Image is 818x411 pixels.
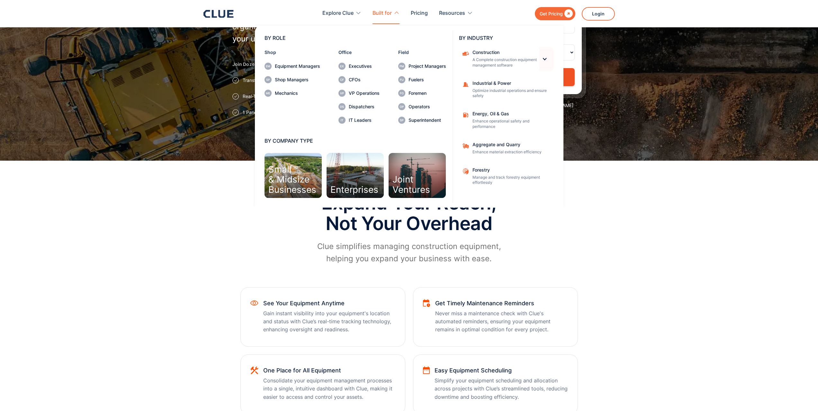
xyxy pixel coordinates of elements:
a: VP Operations [338,90,380,97]
div: Explore Clue [322,3,354,23]
a: Foremen [398,90,446,97]
img: Construction cone icon [462,81,469,88]
a: Aggregate and QuarryEnhance material extraction efficiency [459,139,554,158]
div: Executives [349,64,380,68]
div: Enterprises [330,185,378,195]
div: ConstructionConstructionA Complete construction equipment management software [459,47,554,71]
img: Aggregate and Quarry [462,168,469,175]
p: Clue simplifies managing construction equipment, helping you expand your business with ease. [313,240,506,265]
a: Equipment Managers [265,63,320,70]
div: BY INDUSTRY [459,35,554,40]
a: Small& MidsizeBusinesses [265,153,322,198]
a: Superintendent [398,117,446,124]
div: Aggregate and Quarry [472,142,550,147]
p: Simplify your equipment scheduling and allocation across projects with Clue’s streamlined tools, ... [435,377,568,401]
div: Superintendent [409,118,446,122]
div: Forestry [472,168,550,172]
p: Gain instant visibility into your equipment's location and status with Clue’s real-time tracking ... [263,309,395,334]
div: Built for [373,3,400,23]
a: Dispatchers [338,103,380,110]
div:  [563,10,573,18]
a: IT Leaders [338,117,380,124]
p: A Complete construction equipment management software [472,57,537,68]
p: Never miss a maintenance check with Clue's automated reminders, ensuring your equipment remains i... [435,309,568,334]
img: Get Timely Maintenance Reminders [423,299,431,307]
div: Shop [265,50,320,55]
div: Project Managers [409,64,446,68]
p: Optimize industrial operations and ensure safety [472,88,550,99]
h3: Easy Equipment Scheduling [435,368,568,373]
h3: Get Timely Maintenance Reminders [435,300,568,306]
div: Fuelers [409,77,446,82]
a: Pricing [411,3,428,23]
p: Manage and track forestry equipment effortlessly [472,175,550,186]
div: Resources [439,3,473,23]
h2: Expand Your Reach, Not Your Overhead [313,193,506,234]
div: Joint Ventures [392,174,430,195]
div: Foremen [409,91,446,95]
a: Fuelers [398,76,446,83]
a: Mechanics [265,90,320,97]
img: Easy Equipment Scheduling [423,366,430,374]
a: Operators [398,103,446,110]
img: One Place for All Equipment [250,366,258,374]
div: Field [398,50,446,55]
a: Login [582,7,615,21]
div: Dispatchers [349,104,380,109]
div: BY ROLE [265,35,446,40]
a: Executives [338,63,380,70]
div: CFOs [349,77,380,82]
div: IT Leaders [349,118,380,122]
div: Energy, Oil & Gas [472,112,550,116]
div: VP Operations [349,91,380,95]
div: Built for [373,3,392,23]
img: Aggregate and Quarry [462,142,469,149]
div: Resources [439,3,465,23]
div: Office [338,50,380,55]
a: CFOs [338,76,380,83]
a: JointVentures [389,153,446,198]
p: Enhance operational safety and performance [472,119,550,130]
a: ForestryManage and track forestry equipment effortlessly [459,165,554,189]
a: ConstructionA Complete construction equipment management software [459,47,541,71]
a: Project Managers [398,63,446,70]
h3: See Your Equipment Anytime [263,300,395,306]
a: Shop Managers [265,76,320,83]
p: Enhance material extraction efficiency [472,149,550,155]
a: Energy, Oil & GasEnhance operational safety and performance [459,108,554,133]
a: Enterprises [327,153,384,198]
div: Equipment Managers [275,64,320,68]
p: Consolidate your equipment management processes into a single, intuitive dashboard with Clue, mak... [263,377,395,401]
a: Get Pricing [535,7,575,20]
img: See Your Equipment Anytime [250,299,258,307]
nav: Built for [203,24,615,208]
img: fleet fuel icon [462,112,469,119]
div: Mechanics [275,91,320,95]
div: BY COMPANY TYPE [265,138,446,143]
div: Shop Managers [275,77,320,82]
div: Industrial & Power [472,81,550,85]
div: Get Pricing [540,10,563,18]
div: Small & Midsize Businesses [268,165,316,195]
div: Operators [409,104,446,109]
img: Construction [462,50,469,57]
a: Industrial & PowerOptimize industrial operations and ensure safety [459,78,554,102]
div: Construction [472,50,537,55]
div: Explore Clue [322,3,361,23]
h3: One Place for All Equipment [263,368,395,373]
